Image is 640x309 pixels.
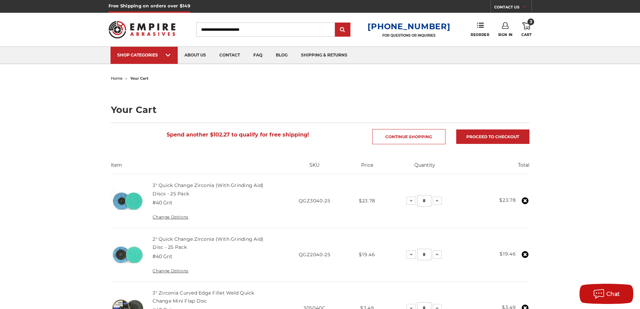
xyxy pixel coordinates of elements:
[153,290,254,304] a: 3" Zirconia Curved Edge Fillet Weld Quick Change Mini Flap Disc
[372,129,445,144] a: Continue Shopping
[527,18,534,25] span: 3
[521,22,531,37] a: 3 Cart
[494,3,531,13] a: CONTACT US
[580,284,633,304] button: Chat
[109,16,176,43] img: Empire Abrasives
[471,22,489,37] a: Reorder
[153,199,172,206] dd: #40 Grit
[117,52,171,57] div: SHOP CATEGORIES
[456,129,529,144] a: Proceed to checkout
[299,198,331,204] span: QGZ3040-25
[153,182,263,196] a: 3" Quick Change Zirconia (With Grinding Aid) Discs - 25 Pack
[498,33,513,37] span: Sign In
[111,105,529,114] h1: Your Cart
[153,215,188,220] a: Change Options
[359,198,375,204] span: $23.78
[280,162,349,174] th: SKU
[269,47,294,64] a: blog
[111,238,144,271] img: 2" Quick Change Zirconia (With Grinding Aid) Disc - 25 Pack
[111,162,280,174] th: Item
[521,33,531,37] span: Cart
[417,249,431,260] input: 2" Quick Change Zirconia (With Grinding Aid) Disc - 25 Pack Quantity:
[336,23,349,37] input: Submit
[385,162,464,174] th: Quantity
[167,131,309,138] span: Spend another $102.27 to qualify for free shipping!
[153,253,172,260] dd: #40 Grit
[130,76,148,81] span: your cart
[368,22,450,31] a: [PHONE_NUMBER]
[111,184,144,218] img: 3" Quick Change Zirconia (With Grinding Aid) Discs - 25 Pack
[178,47,213,64] a: about us
[499,197,516,203] strong: $23.78
[464,162,529,174] th: Total
[471,33,489,37] span: Reorder
[153,268,188,273] a: Change Options
[111,76,123,81] a: home
[606,291,620,297] span: Chat
[213,47,247,64] a: contact
[299,252,331,258] span: QGZ2040-25
[247,47,269,64] a: faq
[368,33,450,38] p: FOR QUESTIONS OR INQUIRIES
[417,195,431,206] input: 3" Quick Change Zirconia (With Grinding Aid) Discs - 25 Pack Quantity:
[153,236,263,250] a: 2" Quick Change Zirconia (With Grinding Aid) Disc - 25 Pack
[359,252,375,258] span: $19.46
[500,251,516,257] strong: $19.46
[294,47,354,64] a: shipping & returns
[349,162,385,174] th: Price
